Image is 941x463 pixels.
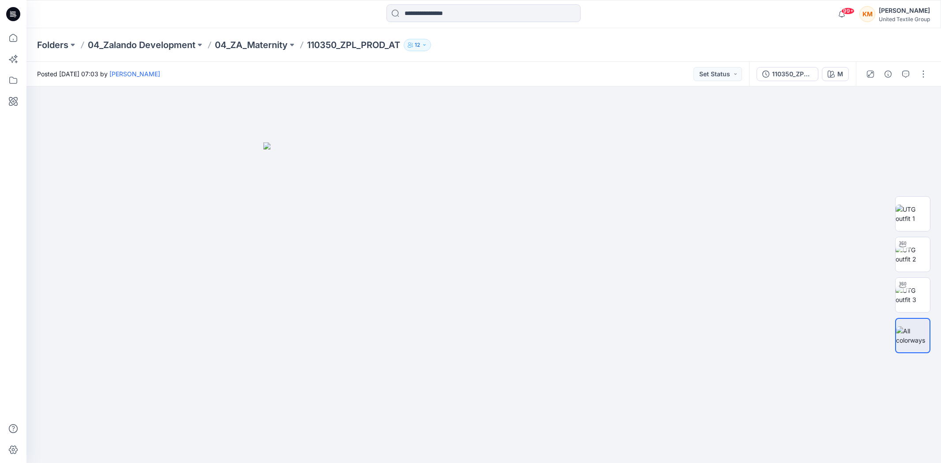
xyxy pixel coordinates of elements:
button: Details [881,67,895,81]
div: KM [859,6,875,22]
button: 12 [404,39,431,51]
div: [PERSON_NAME] [879,5,930,16]
p: 110350_ZPL_PROD_AT [307,39,400,51]
button: M [822,67,849,81]
img: UTG outfit 2 [896,245,930,264]
a: [PERSON_NAME] [109,70,160,78]
img: UTG outfit 3 [896,286,930,304]
span: Posted [DATE] 07:03 by [37,69,160,78]
a: Folders [37,39,68,51]
div: M [837,69,843,79]
a: 04_ZA_Maternity [215,39,288,51]
button: 110350_ZPL_PROD_AT [757,67,818,81]
span: 99+ [841,7,855,15]
img: All colorways [896,326,930,345]
img: eyJhbGciOiJIUzI1NiIsImtpZCI6IjAiLCJzbHQiOiJzZXMiLCJ0eXAiOiJKV1QifQ.eyJkYXRhIjp7InR5cGUiOiJzdG9yYW... [263,142,705,463]
div: United Textile Group [879,16,930,22]
p: 12 [415,40,420,50]
a: 04_Zalando Development [88,39,195,51]
div: 110350_ZPL_PROD_AT [772,69,813,79]
img: UTG outfit 1 [896,205,930,223]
